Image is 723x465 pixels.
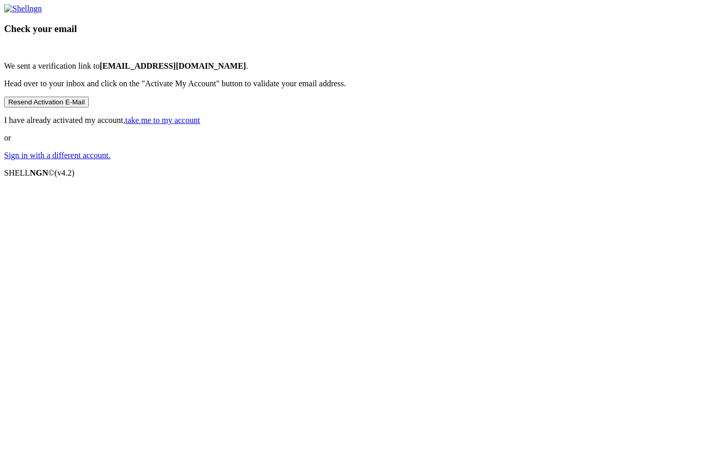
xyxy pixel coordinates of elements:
div: or [4,4,719,160]
b: [EMAIL_ADDRESS][DOMAIN_NAME] [100,61,246,70]
h3: Check your email [4,23,719,35]
span: 4.2.0 [55,168,75,177]
span: SHELL © [4,168,74,177]
button: Resend Activation E-Mail [4,97,89,107]
a: take me to my account [125,116,200,125]
p: I have already activated my account, [4,116,719,125]
img: Shellngn [4,4,42,13]
p: We sent a verification link to . [4,61,719,71]
p: Head over to your inbox and click on the "Activate My Account" button to validate your email addr... [4,79,719,88]
a: Sign in with a different account. [4,151,111,160]
b: NGN [30,168,49,177]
